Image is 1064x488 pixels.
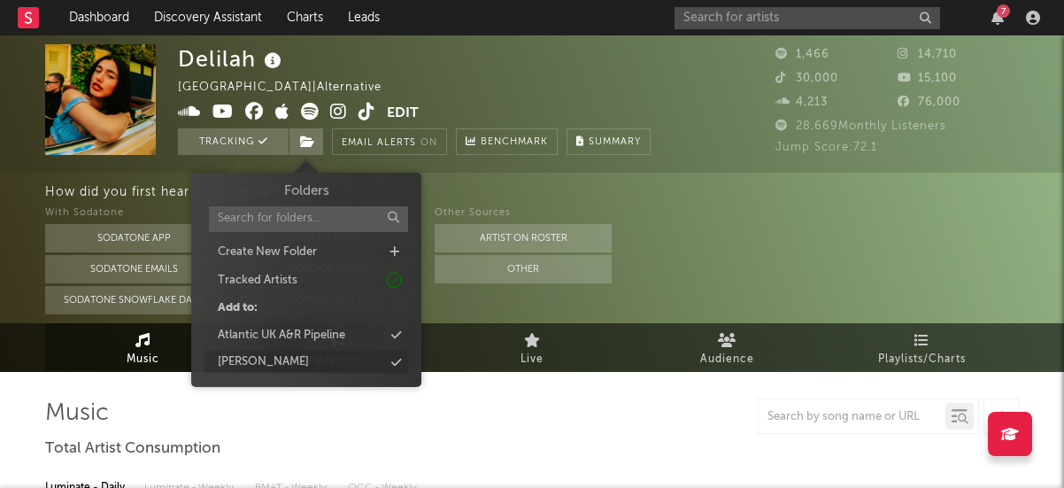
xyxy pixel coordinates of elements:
a: Music [45,323,240,372]
button: Artist on Roster [435,224,612,252]
div: 7 [997,4,1010,18]
button: Sodatone Snowflake Data [45,286,222,314]
div: [PERSON_NAME] [218,353,309,371]
span: Benchmark [481,132,548,153]
h3: Folders [283,182,328,202]
input: Search for artists [675,7,940,29]
div: Create New Folder [218,244,317,261]
div: How did you first hear about Delilah ? [45,182,1064,203]
button: 7 [991,11,1004,25]
input: Search by song name or URL [759,410,945,424]
a: Benchmark [456,128,558,155]
div: Other Sources [435,203,612,224]
span: 1,466 [775,49,829,60]
button: Sodatone Emails [45,255,222,283]
span: Summary [589,137,641,147]
span: Audience [700,349,754,370]
span: Jump Score: 72.1 [775,142,877,153]
span: Total Artist Consumption [45,438,220,460]
span: 76,000 [898,97,960,108]
input: Search for folders... [209,206,408,232]
button: Email AlertsOn [332,128,447,155]
span: Music [127,349,159,370]
span: Playlists/Charts [878,349,966,370]
div: With Sodatone [45,203,222,224]
div: Tracked Artists [218,272,297,290]
span: 4,213 [775,97,828,108]
button: Sodatone App [45,224,222,252]
button: Other [435,255,612,283]
a: Playlists/Charts [824,323,1019,372]
span: 28,669 Monthly Listeners [775,120,946,132]
a: Audience [629,323,824,372]
div: Add to: [218,299,258,317]
a: Live [435,323,629,372]
div: [GEOGRAPHIC_DATA] | Alternative [178,77,422,98]
button: Edit [387,103,419,125]
em: On [420,138,437,148]
button: Tracking [178,128,289,155]
span: 15,100 [898,73,957,84]
span: 30,000 [775,73,838,84]
span: Live [520,349,544,370]
span: 14,710 [898,49,957,60]
button: Summary [567,128,651,155]
div: Delilah [178,44,286,74]
div: Atlantic UK A&R Pipeline [218,327,345,345]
